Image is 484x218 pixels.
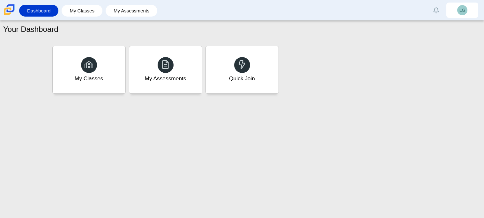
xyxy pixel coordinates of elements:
a: My Classes [52,46,126,94]
div: Quick Join [229,75,255,83]
a: My Classes [65,5,99,17]
div: My Assessments [145,75,186,83]
a: My Assessments [129,46,202,94]
a: Dashboard [22,5,55,17]
a: My Assessments [109,5,154,17]
a: Quick Join [205,46,279,94]
a: Carmen School of Science & Technology [3,12,16,17]
h1: Your Dashboard [3,24,58,35]
a: LG [446,3,478,18]
a: Alerts [429,3,443,17]
span: LG [459,8,465,12]
div: My Classes [75,75,103,83]
img: Carmen School of Science & Technology [3,3,16,16]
